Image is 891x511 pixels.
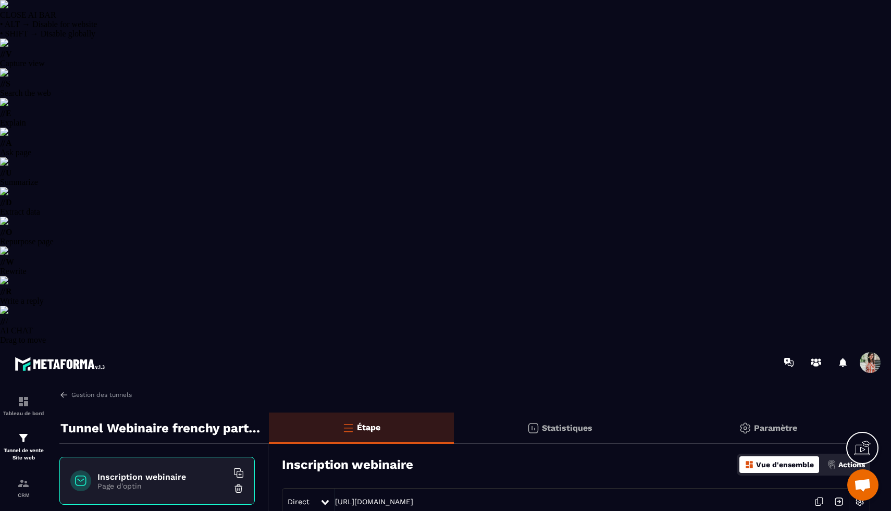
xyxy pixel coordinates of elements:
p: Étape [357,422,380,432]
img: stats.20deebd0.svg [527,422,539,434]
p: Actions [838,460,865,469]
a: Gestion des tunnels [59,390,132,400]
p: Paramètre [754,423,797,433]
img: bars-o.4a397970.svg [342,421,354,434]
img: arrow [59,390,69,400]
img: trash [233,483,244,494]
img: actions.d6e523a2.png [827,460,836,469]
h6: Inscription webinaire [97,472,228,482]
a: [URL][DOMAIN_NAME] [335,497,413,506]
p: Tableau de bord [3,410,44,416]
img: formation [17,477,30,490]
p: Tunnel Webinaire frenchy partners [60,418,261,439]
img: formation [17,432,30,444]
span: Direct [288,497,310,506]
img: setting-gr.5f69749f.svg [739,422,751,434]
p: Vue d'ensemble [756,460,814,469]
p: Page d'optin [97,482,228,490]
p: Statistiques [542,423,592,433]
a: formationformationTunnel de vente Site web [3,424,44,469]
p: CRM [3,492,44,498]
h3: Inscription webinaire [282,457,413,472]
a: formationformationTableau de bord [3,388,44,424]
img: dashboard-orange.40269519.svg [745,460,754,469]
div: Ouvrir le chat [847,469,878,501]
img: formation [17,395,30,408]
p: Tunnel de vente Site web [3,447,44,462]
img: logo [15,354,108,373]
a: formationformationCRM [3,469,44,506]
